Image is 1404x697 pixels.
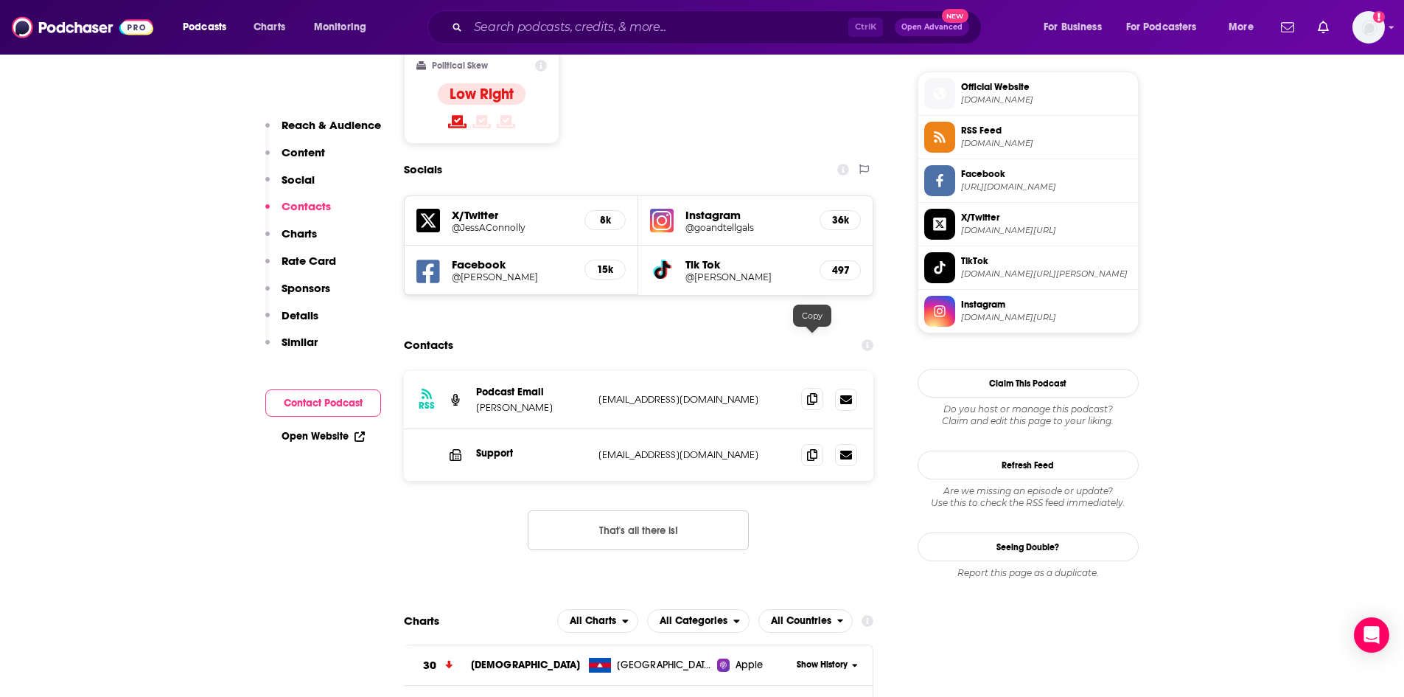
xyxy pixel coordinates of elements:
button: Charts [265,226,317,254]
a: Facebook[URL][DOMAIN_NAME] [924,165,1132,196]
span: https://www.facebook.com/jessaconnolly [961,181,1132,193]
p: [EMAIL_ADDRESS][DOMAIN_NAME] [598,393,790,406]
button: open menu [1117,15,1218,39]
a: Official Website[DOMAIN_NAME] [924,78,1132,109]
button: open menu [647,609,750,633]
p: Podcast Email [476,386,587,398]
a: Instagram[DOMAIN_NAME][URL] [924,296,1132,327]
a: Open Website [282,430,365,443]
span: Ctrl K [848,18,883,37]
h2: Charts [404,614,439,628]
div: Search podcasts, credits, & more... [441,10,996,44]
div: Open Intercom Messenger [1354,617,1389,653]
h5: Facebook [452,257,573,271]
a: @[PERSON_NAME] [452,271,573,282]
a: @goandtellgals [685,222,808,233]
h2: Political Skew [432,60,488,71]
div: Copy [793,305,831,327]
h5: 36k [832,214,848,226]
a: RSS Feed[DOMAIN_NAME] [924,122,1132,153]
button: open menu [758,609,853,633]
span: Instagram [961,298,1132,311]
p: Rate Card [282,254,336,268]
a: Seeing Double? [918,533,1139,561]
a: @JessAConnolly [452,222,573,233]
button: Similar [265,335,318,362]
button: Content [265,145,325,173]
button: open menu [1033,15,1120,39]
img: Podchaser - Follow, Share and Rate Podcasts [12,13,153,41]
span: More [1229,17,1254,38]
p: Support [476,447,587,460]
span: Do you host or manage this podcast? [918,403,1139,415]
button: Contact Podcast [265,389,381,417]
a: [DEMOGRAPHIC_DATA] [471,659,581,671]
p: Contacts [282,199,331,213]
span: anchor.fm [961,138,1132,149]
h2: Categories [647,609,750,633]
a: @[PERSON_NAME] [685,271,808,282]
h2: Platforms [557,609,638,633]
a: [GEOGRAPHIC_DATA] [583,658,717,673]
button: Contacts [265,199,331,226]
h5: 15k [597,263,613,276]
p: Content [282,145,325,159]
a: Show notifications dropdown [1312,15,1335,40]
p: [EMAIL_ADDRESS][DOMAIN_NAME] [598,448,790,461]
p: Similar [282,335,318,349]
span: TikTok [961,254,1132,268]
span: All Categories [660,616,727,626]
h2: Countries [758,609,853,633]
span: Charts [254,17,285,38]
h3: RSS [419,400,435,412]
h5: X/Twitter [452,208,573,222]
button: open menu [1218,15,1272,39]
h3: 30 [423,657,436,674]
button: Refresh Feed [918,451,1139,479]
img: User Profile [1352,11,1385,44]
a: X/Twitter[DOMAIN_NAME][URL] [924,209,1132,240]
span: jessconnolly.com [961,94,1132,105]
span: Logged in as BenLaurro [1352,11,1385,44]
span: Podcasts [183,17,226,38]
span: twitter.com/JessAConnolly [961,225,1132,236]
div: Report this page as a duplicate. [918,567,1139,579]
button: Show profile menu [1352,11,1385,44]
p: Social [282,173,315,187]
span: Show History [797,659,848,671]
button: Reach & Audience [265,118,381,145]
span: For Business [1044,17,1102,38]
img: iconImage [650,209,674,232]
span: For Podcasters [1126,17,1197,38]
svg: Add a profile image [1373,11,1385,23]
p: [PERSON_NAME] [476,401,587,414]
p: Charts [282,226,317,240]
div: Claim and edit this page to your liking. [918,403,1139,427]
button: Details [265,308,318,336]
span: RSS Feed [961,124,1132,137]
input: Search podcasts, credits, & more... [468,15,848,39]
button: Show History [792,659,862,671]
h4: Low Right [450,85,514,103]
span: Apple [736,658,764,673]
p: Details [282,308,318,322]
span: Facebook [961,167,1132,181]
h5: 497 [832,264,848,277]
h5: Instagram [685,208,808,222]
span: All Countries [771,616,831,626]
button: Open AdvancedNew [895,18,969,36]
div: Are we missing an episode or update? Use this to check the RSS feed immediately. [918,485,1139,509]
span: All Charts [570,616,616,626]
button: open menu [172,15,245,39]
button: Nothing here. [528,510,749,550]
span: instagram.com/goandtellgals [961,312,1132,323]
h2: Contacts [404,331,453,359]
span: Official Website [961,80,1132,94]
span: Cambodia [617,658,713,673]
